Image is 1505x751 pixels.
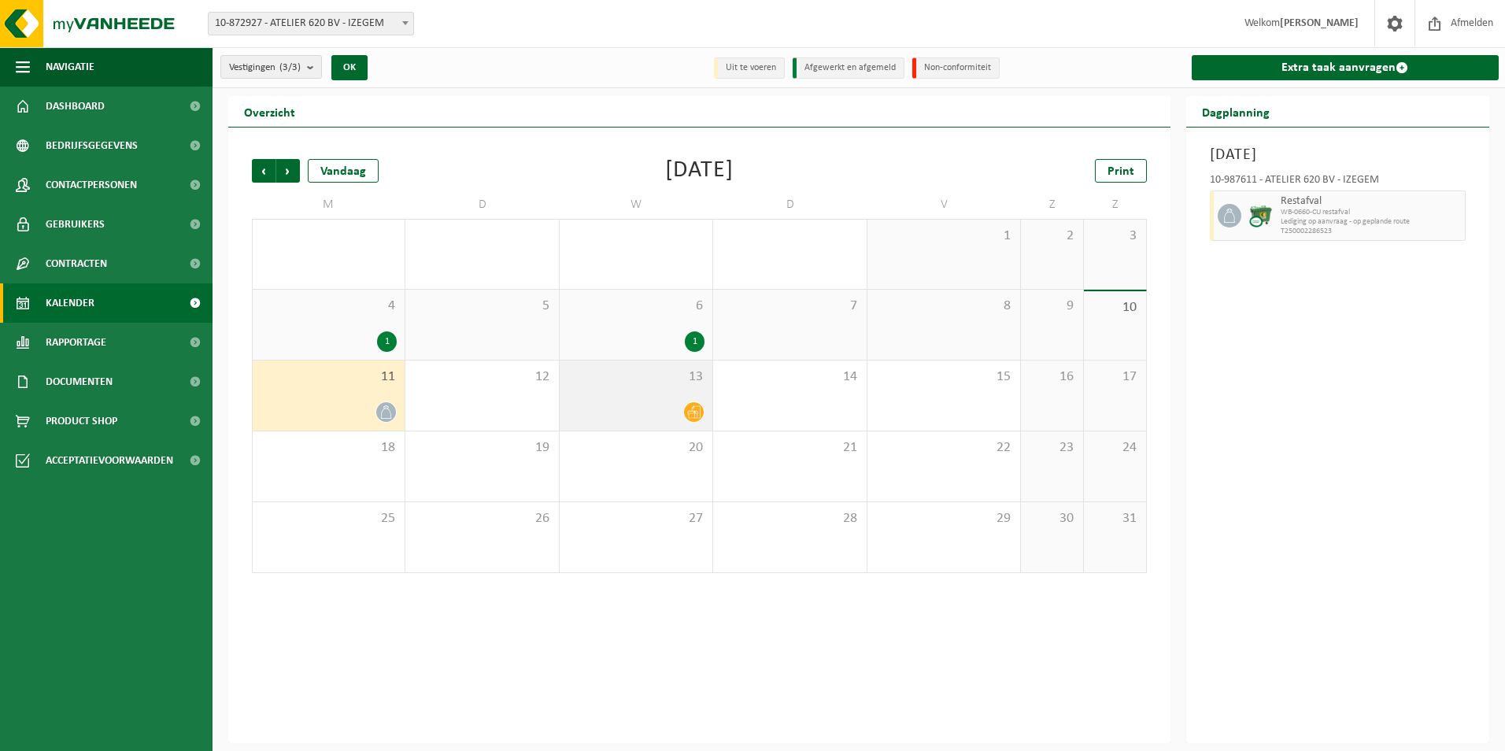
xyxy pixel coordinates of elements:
[875,368,1012,386] span: 15
[568,439,704,457] span: 20
[1029,439,1075,457] span: 23
[46,323,106,362] span: Rapportage
[229,56,301,80] span: Vestigingen
[721,368,858,386] span: 14
[1021,191,1084,219] td: Z
[413,439,550,457] span: 19
[261,439,397,457] span: 18
[568,368,704,386] span: 13
[1029,510,1075,527] span: 30
[1192,55,1499,80] a: Extra taak aanvragen
[721,228,858,245] span: 31
[1107,165,1134,178] span: Print
[1210,175,1466,191] div: 10-987611 - ATELIER 620 BV - IZEGEM
[793,57,904,79] li: Afgewerkt en afgemeld
[1029,298,1075,315] span: 9
[279,62,301,72] count: (3/3)
[1092,228,1138,245] span: 3
[1029,228,1075,245] span: 2
[1280,17,1359,29] strong: [PERSON_NAME]
[276,159,300,183] span: Volgende
[714,57,785,79] li: Uit te voeren
[1029,368,1075,386] span: 16
[665,159,734,183] div: [DATE]
[228,96,311,127] h2: Overzicht
[46,126,138,165] span: Bedrijfsgegevens
[220,55,322,79] button: Vestigingen(3/3)
[377,331,397,352] div: 1
[405,191,559,219] td: D
[261,228,397,245] span: 28
[912,57,1000,79] li: Non-conformiteit
[568,228,704,245] span: 30
[46,205,105,244] span: Gebruikers
[208,12,414,35] span: 10-872927 - ATELIER 620 BV - IZEGEM
[46,165,137,205] span: Contactpersonen
[1210,143,1466,167] h3: [DATE]
[413,368,550,386] span: 12
[867,191,1021,219] td: V
[1084,191,1147,219] td: Z
[413,228,550,245] span: 29
[875,439,1012,457] span: 22
[46,401,117,441] span: Product Shop
[1092,510,1138,527] span: 31
[721,439,858,457] span: 21
[875,228,1012,245] span: 1
[46,362,113,401] span: Documenten
[560,191,713,219] td: W
[721,298,858,315] span: 7
[46,283,94,323] span: Kalender
[308,159,379,183] div: Vandaag
[1281,208,1462,217] span: WB-0660-CU restafval
[261,368,397,386] span: 11
[331,55,368,80] button: OK
[261,298,397,315] span: 4
[46,87,105,126] span: Dashboard
[1186,96,1285,127] h2: Dagplanning
[1092,439,1138,457] span: 24
[46,441,173,480] span: Acceptatievoorwaarden
[1092,368,1138,386] span: 17
[1281,227,1462,236] span: T250002286523
[875,510,1012,527] span: 29
[713,191,867,219] td: D
[413,298,550,315] span: 5
[1249,204,1273,228] img: WB-0660-CU
[875,298,1012,315] span: 8
[252,159,275,183] span: Vorige
[46,244,107,283] span: Contracten
[685,331,704,352] div: 1
[209,13,413,35] span: 10-872927 - ATELIER 620 BV - IZEGEM
[413,510,550,527] span: 26
[568,510,704,527] span: 27
[1281,195,1462,208] span: Restafval
[1095,159,1147,183] a: Print
[46,47,94,87] span: Navigatie
[568,298,704,315] span: 6
[261,510,397,527] span: 25
[721,510,858,527] span: 28
[252,191,405,219] td: M
[1281,217,1462,227] span: Lediging op aanvraag - op geplande route
[1092,299,1138,316] span: 10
